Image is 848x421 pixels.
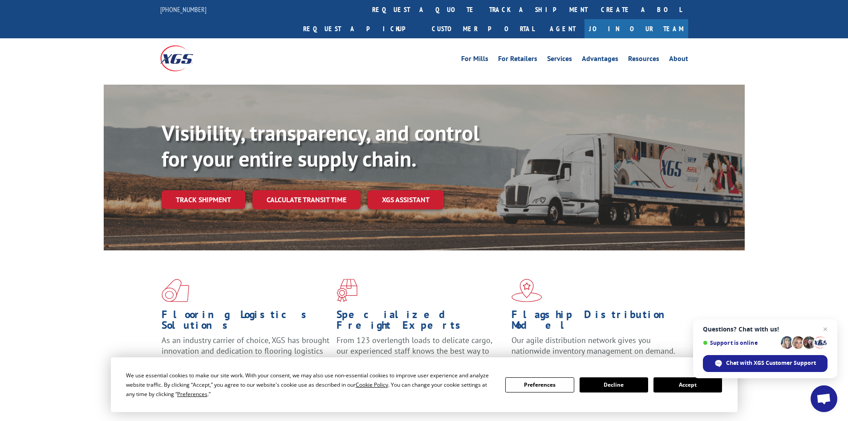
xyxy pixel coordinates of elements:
a: For Retailers [498,55,537,65]
span: Questions? Chat with us! [703,326,828,333]
a: Advantages [582,55,618,65]
a: Track shipment [162,190,245,209]
a: For Mills [461,55,488,65]
a: Customer Portal [425,19,541,38]
a: Services [547,55,572,65]
button: Decline [580,377,648,392]
a: XGS ASSISTANT [368,190,444,209]
div: Cookie Consent Prompt [111,357,738,412]
img: xgs-icon-focused-on-flooring-red [337,279,357,302]
a: Agent [541,19,584,38]
b: Visibility, transparency, and control for your entire supply chain. [162,119,479,172]
a: Join Our Team [584,19,688,38]
div: We use essential cookies to make our site work. With your consent, we may also use non-essential ... [126,371,495,399]
img: xgs-icon-flagship-distribution-model-red [511,279,542,302]
span: Support is online [703,339,778,346]
h1: Flagship Distribution Model [511,309,680,335]
img: xgs-icon-total-supply-chain-intelligence-red [162,279,189,302]
span: As an industry carrier of choice, XGS has brought innovation and dedication to flooring logistics... [162,335,329,367]
button: Preferences [505,377,574,392]
span: Cookie Policy [356,381,388,388]
h1: Flooring Logistics Solutions [162,309,330,335]
a: About [669,55,688,65]
a: Request a pickup [296,19,425,38]
p: From 123 overlength loads to delicate cargo, our experienced staff knows the best way to move you... [337,335,505,375]
span: Our agile distribution network gives you nationwide inventory management on demand. [511,335,675,356]
span: Chat with XGS Customer Support [726,359,816,367]
span: Preferences [177,390,207,398]
button: Accept [653,377,722,392]
div: Chat with XGS Customer Support [703,355,828,372]
span: Close chat [820,324,831,335]
a: Calculate transit time [252,190,361,209]
a: [PHONE_NUMBER] [160,5,207,14]
div: Open chat [811,385,837,412]
a: Resources [628,55,659,65]
h1: Specialized Freight Experts [337,309,505,335]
